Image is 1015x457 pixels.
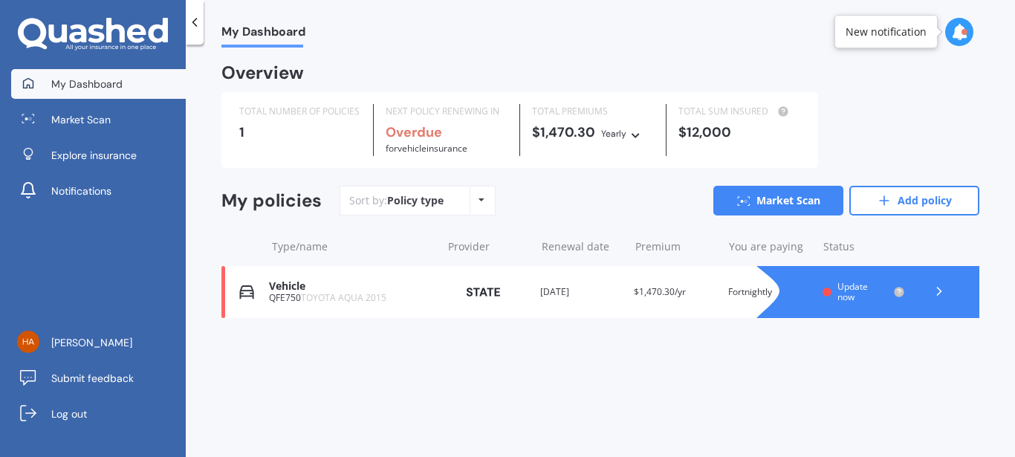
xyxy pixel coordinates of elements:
div: Premium [635,239,717,254]
img: 3fa03912a9ef3783fe52c93c0948f309 [17,331,39,353]
div: New notification [846,25,927,39]
div: Vehicle [269,280,434,293]
span: Explore insurance [51,148,137,163]
span: [PERSON_NAME] [51,335,132,350]
a: Add policy [849,186,979,215]
b: Overdue [386,123,442,141]
div: TOTAL SUM INSURED [678,104,800,119]
img: Vehicle [239,285,254,299]
div: Yearly [601,126,626,141]
span: My Dashboard [221,25,305,45]
span: Log out [51,406,87,421]
div: $12,000 [678,125,800,140]
span: $1,470.30/yr [634,285,686,298]
span: My Dashboard [51,77,123,91]
div: TOTAL NUMBER OF POLICIES [239,104,361,119]
div: Sort by: [349,193,444,208]
div: [DATE] [540,285,623,299]
div: NEXT POLICY RENEWING IN [386,104,507,119]
div: $1,470.30 [532,125,654,141]
div: Policy type [387,193,444,208]
span: TOYOTA AQUA 2015 [301,291,386,304]
a: Notifications [11,176,186,206]
a: Market Scan [11,105,186,134]
div: Provider [448,239,530,254]
a: Market Scan [713,186,843,215]
span: Market Scan [51,112,111,127]
a: Submit feedback [11,363,186,393]
div: My policies [221,190,322,212]
span: for Vehicle insurance [386,142,467,155]
span: Update now [837,280,868,303]
div: Renewal date [542,239,623,254]
div: You are paying [729,239,811,254]
a: [PERSON_NAME] [11,328,186,357]
a: My Dashboard [11,69,186,99]
span: Submit feedback [51,371,134,386]
div: Overview [221,65,304,80]
span: Notifications [51,184,111,198]
div: Status [823,239,905,254]
div: Fortnightly [728,285,811,299]
a: Explore insurance [11,140,186,170]
div: QFE750 [269,293,434,303]
div: Type/name [272,239,436,254]
div: 1 [239,125,361,140]
a: Log out [11,399,186,429]
img: State [446,279,520,305]
div: TOTAL PREMIUMS [532,104,654,119]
